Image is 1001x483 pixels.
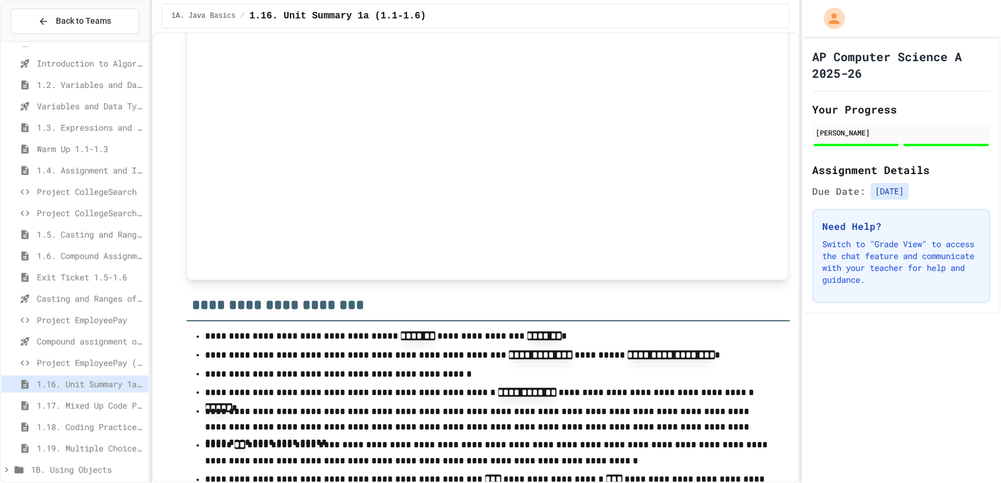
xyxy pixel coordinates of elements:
[813,101,990,118] h2: Your Progress
[37,421,144,433] span: 1.18. Coding Practice 1a (1.1-1.6)
[37,378,144,390] span: 1.16. Unit Summary 1a (1.1-1.6)
[37,185,144,198] span: Project CollegeSearch
[37,314,144,326] span: Project EmployeePay
[813,184,866,198] span: Due Date:
[37,57,144,70] span: Introduction to Algorithms, Programming, and Compilers
[813,162,990,178] h2: Assignment Details
[37,228,144,241] span: 1.5. Casting and Ranges of Values
[37,143,144,155] span: Warm Up 1.1-1.3
[37,100,144,112] span: Variables and Data Types - Quiz
[37,292,144,305] span: Casting and Ranges of variables - Quiz
[37,250,144,262] span: 1.6. Compound Assignment Operators
[813,48,990,81] h1: AP Computer Science A 2025-26
[823,219,980,233] h3: Need Help?
[811,5,848,32] div: My Account
[37,356,144,369] span: Project EmployeePay (File Input)
[37,442,144,454] span: 1.19. Multiple Choice Exercises for Unit 1a (1.1-1.6)
[823,238,980,286] p: Switch to "Grade View" to access the chat feature and communicate with your teacher for help and ...
[37,399,144,412] span: 1.17. Mixed Up Code Practice 1.1-1.6
[31,463,144,476] span: 1B. Using Objects
[172,11,236,21] span: 1A. Java Basics
[37,121,144,134] span: 1.3. Expressions and Output
[11,8,139,34] button: Back to Teams
[37,335,144,348] span: Compound assignment operators - Quiz
[37,78,144,91] span: 1.2. Variables and Data Types
[37,271,144,283] span: Exit Ticket 1.5-1.6
[871,183,909,200] span: [DATE]
[37,207,144,219] span: Project CollegeSearch (File Input)
[56,15,111,27] span: Back to Teams
[816,127,987,138] div: [PERSON_NAME]
[241,11,245,21] span: /
[37,164,144,176] span: 1.4. Assignment and Input
[250,9,427,23] span: 1.16. Unit Summary 1a (1.1-1.6)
